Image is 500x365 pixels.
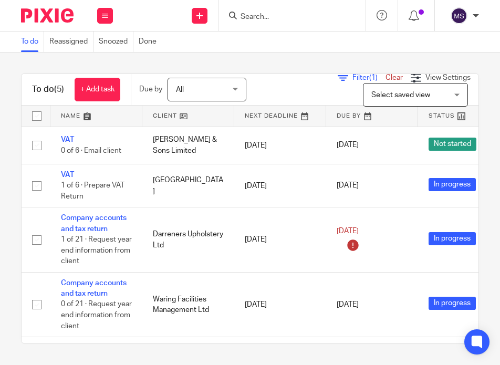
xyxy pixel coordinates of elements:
[234,127,326,164] td: [DATE]
[234,272,326,337] td: [DATE]
[21,8,74,23] img: Pixie
[61,147,121,154] span: 0 of 6 · Email client
[49,32,93,52] a: Reassigned
[369,74,378,81] span: (1)
[239,13,334,22] input: Search
[61,214,127,232] a: Company accounts and tax return
[337,301,359,308] span: [DATE]
[61,236,132,265] span: 1 of 21 · Request year end information from client
[61,136,74,143] a: VAT
[61,182,124,201] span: 1 of 6 · Prepare VAT Return
[176,86,184,93] span: All
[139,32,162,52] a: Done
[75,78,120,101] a: + Add task
[234,207,326,272] td: [DATE]
[386,74,403,81] a: Clear
[451,7,467,24] img: svg%3E
[352,74,386,81] span: Filter
[371,91,430,99] span: Select saved view
[142,127,234,164] td: [PERSON_NAME] & Sons Limited
[61,301,132,330] span: 0 of 21 · Request year end information from client
[61,171,74,179] a: VAT
[54,85,64,93] span: (5)
[139,84,162,95] p: Due by
[425,74,471,81] span: View Settings
[429,138,476,151] span: Not started
[429,178,476,191] span: In progress
[142,164,234,207] td: [GEOGRAPHIC_DATA]
[429,297,476,310] span: In progress
[61,279,127,297] a: Company accounts and tax return
[21,32,44,52] a: To do
[337,142,359,149] span: [DATE]
[32,84,64,95] h1: To do
[142,272,234,337] td: Waring Facilities Management Ltd
[99,32,133,52] a: Snoozed
[234,164,326,207] td: [DATE]
[142,207,234,272] td: Darreners Upholstery Ltd
[337,182,359,190] span: [DATE]
[429,232,476,245] span: In progress
[337,228,359,235] span: [DATE]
